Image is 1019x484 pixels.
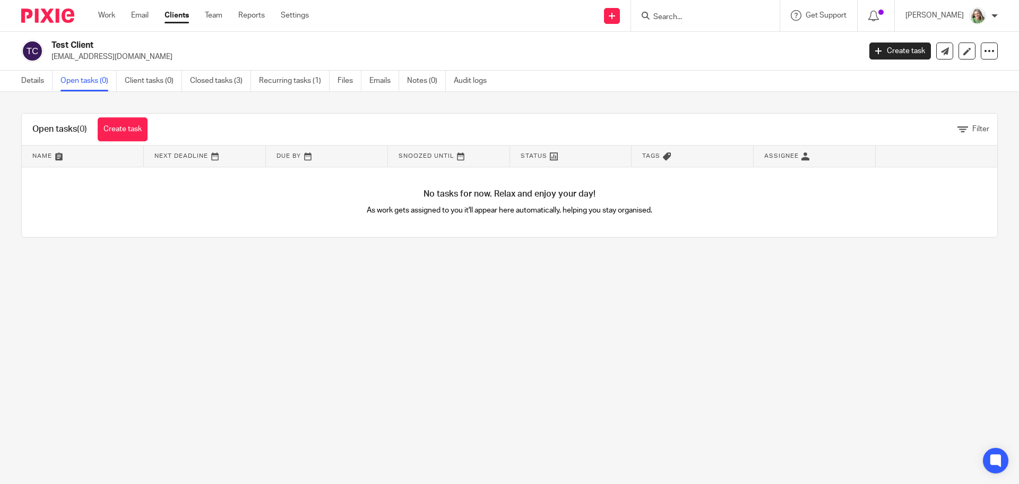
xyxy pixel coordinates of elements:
a: Client tasks (0) [125,71,182,91]
a: Work [98,10,115,21]
span: Get Support [806,12,847,19]
img: svg%3E [21,40,44,62]
p: As work gets assigned to you it'll appear here automatically, helping you stay organised. [266,205,754,216]
p: [EMAIL_ADDRESS][DOMAIN_NAME] [51,52,853,62]
a: Audit logs [454,71,495,91]
a: Create task [869,43,931,60]
span: Status [521,153,547,159]
a: Closed tasks (3) [190,71,251,91]
a: Email [131,10,149,21]
a: Open tasks (0) [61,71,117,91]
a: Notes (0) [407,71,446,91]
span: (0) [77,125,87,133]
span: Filter [972,125,989,133]
a: Team [205,10,222,21]
span: Snoozed Until [399,153,454,159]
a: Files [338,71,361,91]
a: Clients [165,10,189,21]
img: Pixie [21,9,74,23]
img: KC%20Photo.jpg [969,7,986,24]
h2: Test Client [51,40,693,51]
a: Reports [238,10,265,21]
input: Search [652,13,748,22]
span: Tags [642,153,660,159]
a: Settings [281,10,309,21]
a: Recurring tasks (1) [259,71,330,91]
a: Emails [369,71,399,91]
a: Details [21,71,53,91]
h1: Open tasks [32,124,87,135]
h4: No tasks for now. Relax and enjoy your day! [22,189,997,200]
a: Create task [98,117,148,141]
p: [PERSON_NAME] [905,10,964,21]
